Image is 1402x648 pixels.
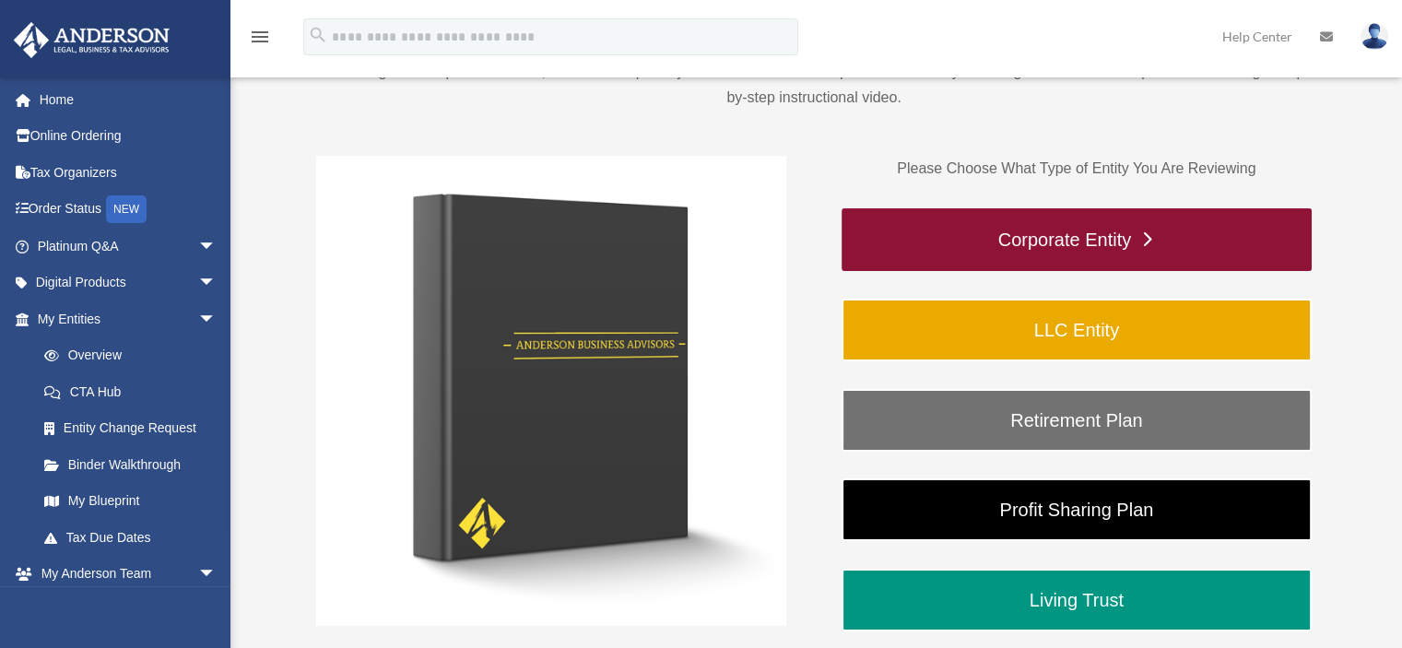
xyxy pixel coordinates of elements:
[842,299,1312,361] a: LLC Entity
[13,118,244,155] a: Online Ordering
[26,519,244,556] a: Tax Due Dates
[249,32,271,48] a: menu
[13,265,244,301] a: Digital Productsarrow_drop_down
[842,569,1312,631] a: Living Trust
[842,208,1312,271] a: Corporate Entity
[198,265,235,302] span: arrow_drop_down
[13,191,244,229] a: Order StatusNEW
[842,156,1312,182] p: Please Choose What Type of Entity You Are Reviewing
[842,389,1312,452] a: Retirement Plan
[13,228,244,265] a: Platinum Q&Aarrow_drop_down
[308,25,328,45] i: search
[198,556,235,594] span: arrow_drop_down
[198,300,235,338] span: arrow_drop_down
[26,410,244,447] a: Entity Change Request
[13,81,244,118] a: Home
[26,337,244,374] a: Overview
[198,228,235,265] span: arrow_drop_down
[13,556,244,593] a: My Anderson Teamarrow_drop_down
[13,300,244,337] a: My Entitiesarrow_drop_down
[106,195,147,223] div: NEW
[1361,23,1388,50] img: User Pic
[842,478,1312,541] a: Profit Sharing Plan
[26,483,244,520] a: My Blueprint
[13,154,244,191] a: Tax Organizers
[26,446,235,483] a: Binder Walkthrough
[26,373,244,410] a: CTA Hub
[249,26,271,48] i: menu
[8,22,175,58] img: Anderson Advisors Platinum Portal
